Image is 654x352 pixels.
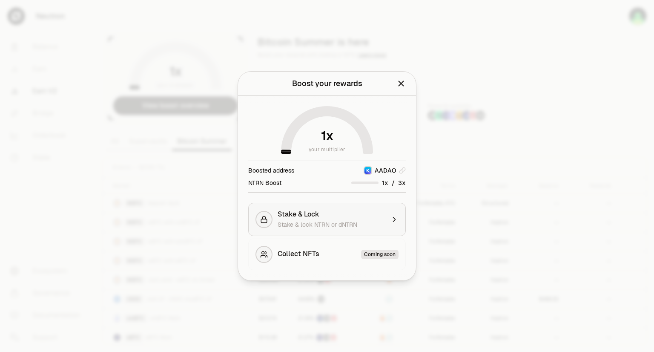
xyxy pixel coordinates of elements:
[375,166,396,175] span: AADAO
[396,78,406,89] button: Close
[248,179,281,187] div: NTRN Boost
[364,166,406,175] button: KeplrAADAO
[278,221,357,228] span: Stake & lock NTRN or dNTRN
[351,178,406,187] div: /
[278,210,319,219] span: Stake & Lock
[248,239,406,270] button: Collect NFTsComing soon
[309,145,346,154] span: your multiplier
[361,250,399,259] div: Coming soon
[364,167,371,174] img: Keplr
[292,78,362,89] div: Boost your rewards
[248,166,294,175] div: Boosted address
[278,250,319,259] span: Collect NFTs
[248,203,406,236] button: Stake & LockStake & lock NTRN or dNTRN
